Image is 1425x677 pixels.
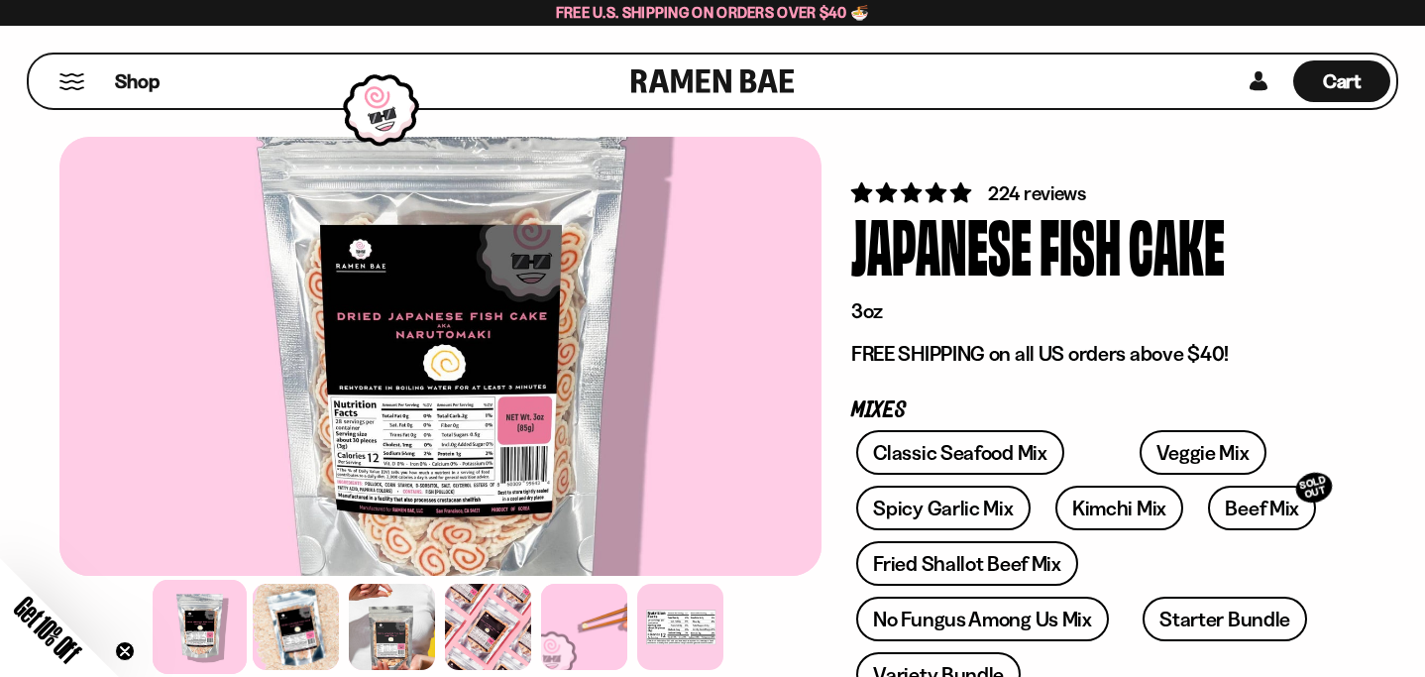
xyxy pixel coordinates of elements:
div: SOLD OUT [1292,469,1336,508]
div: Cake [1129,207,1225,282]
span: Get 10% Off [9,591,86,668]
div: Japanese [851,207,1032,282]
a: Cart [1293,55,1390,108]
span: Cart [1323,69,1362,93]
a: Beef MixSOLD OUT [1208,486,1316,530]
a: Shop [115,60,160,102]
button: Close teaser [115,641,135,661]
button: Mobile Menu Trigger [58,73,85,90]
div: Fish [1040,207,1121,282]
span: Free U.S. Shipping on Orders over $40 🍜 [556,3,870,22]
span: Shop [115,68,160,95]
